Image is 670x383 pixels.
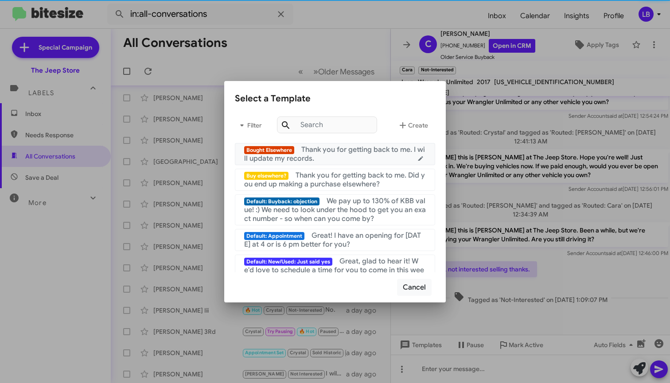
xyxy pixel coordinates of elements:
span: Default: Appointment [244,232,304,240]
div: Select a Template [235,92,435,106]
span: Create [397,117,428,133]
span: Default: New/Used: Just said yes [244,258,332,266]
span: Buy elsewhere? [244,172,288,180]
button: Create [390,115,435,136]
button: Cancel [397,279,432,296]
span: Filter [235,117,263,133]
button: Filter [235,115,263,136]
span: Great! I have an opening for [DATE] at 4 or is 6 pm better for you? [244,231,421,249]
span: Bought Elsewhere [244,146,294,154]
span: Default: Buyback: objection [244,197,319,205]
input: Search [277,116,377,133]
span: Thank you for getting back to me. Did you end up making a purchase elsewhere? [244,171,425,189]
span: We pay up to 130% of KBB value! :) We need to look under the hood to get you an exact number - so... [244,197,426,223]
span: Thank you for getting back to me. I will update my records. [244,145,425,163]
